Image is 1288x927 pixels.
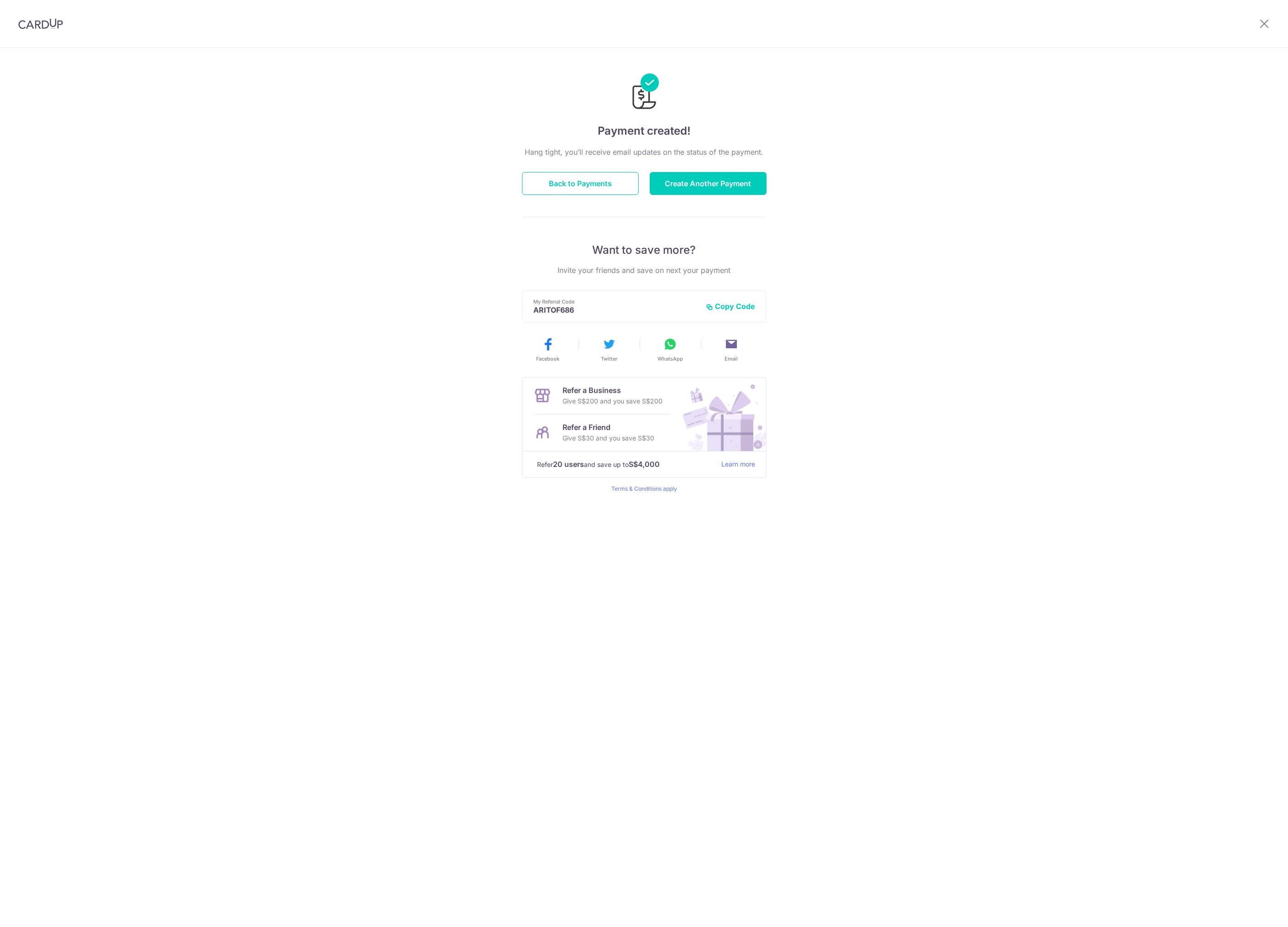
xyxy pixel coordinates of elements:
p: Refer a Business [563,385,662,396]
p: Want to save more? [522,243,767,257]
button: WhatsApp [643,337,697,362]
button: Create Another Payment [650,172,767,195]
p: Give S$30 and you save S$30 [563,433,654,444]
p: My Referral Code [533,298,699,305]
button: Email [704,337,758,362]
p: Refer a Friend [563,422,654,433]
p: Refer and save up to [537,459,714,470]
img: CardUp [18,18,63,29]
button: Facebook [521,337,575,362]
button: Copy Code [706,302,755,311]
h4: Payment created! [522,123,767,139]
strong: S$4,000 [629,459,660,470]
p: Give S$200 and you save S$200 [563,396,662,407]
span: Email [725,355,738,362]
img: Refer [674,377,766,451]
button: Twitter [582,337,636,362]
button: Back to Payments [522,172,639,195]
span: WhatsApp [657,355,683,362]
p: Invite your friends and save on next your payment [522,265,767,276]
p: Hang tight, you’ll receive email updates on the status of the payment. [522,147,767,157]
a: Learn more [721,459,755,470]
img: Payments [630,73,659,112]
a: Terms & Conditions apply [611,485,677,492]
span: Facebook [536,355,559,362]
span: Twitter [601,355,617,362]
strong: 20 users [553,459,584,470]
p: ARITOF686 [533,305,699,314]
